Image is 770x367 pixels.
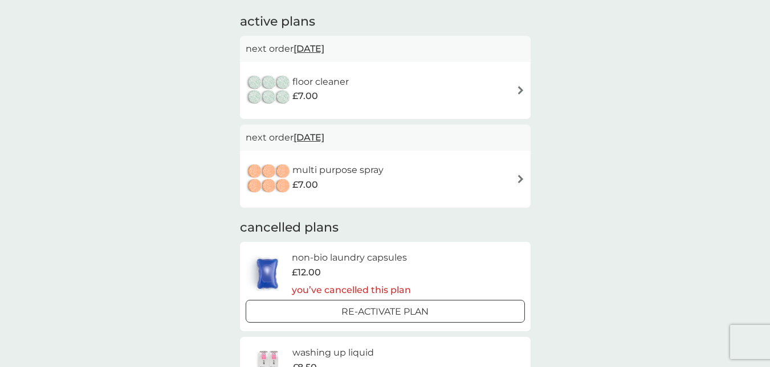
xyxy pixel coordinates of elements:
p: you’ve cancelled this plan [292,283,411,298]
p: Re-activate Plan [341,304,429,319]
img: multi purpose spray [246,159,292,199]
h6: non-bio laundry capsules [292,250,411,265]
h2: cancelled plans [240,219,531,237]
img: arrow right [516,86,525,94]
img: arrow right [516,175,525,183]
p: next order [246,42,525,56]
span: £7.00 [292,178,318,192]
span: [DATE] [294,126,324,149]
h6: multi purpose spray [292,163,384,178]
span: [DATE] [294,38,324,60]
h6: washing up liquid [292,345,412,360]
h2: active plans [240,13,531,31]
img: non-bio laundry capsules [246,254,289,294]
span: £12.00 [292,265,321,280]
h6: floor cleaner [292,75,349,89]
span: £7.00 [292,89,318,104]
p: next order [246,130,525,145]
button: Re-activate Plan [246,300,525,323]
img: floor cleaner [246,71,292,110]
